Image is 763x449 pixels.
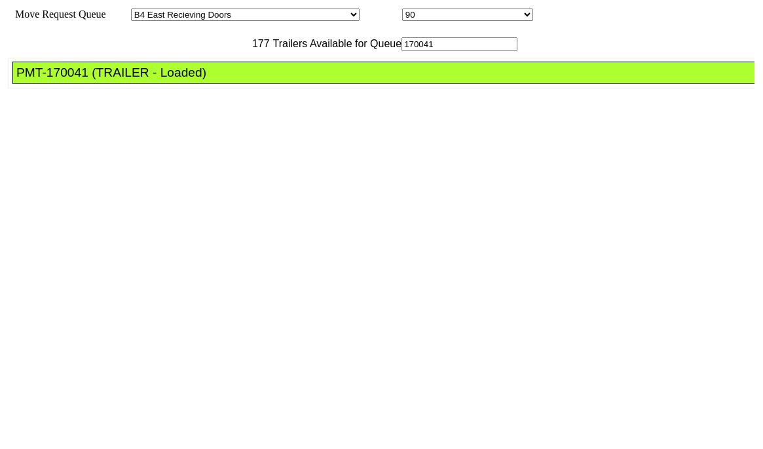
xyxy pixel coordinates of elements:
[270,38,402,49] span: Trailers Available for Queue
[246,38,270,49] span: 177
[401,37,517,51] input: Filter Available Trailers
[16,66,762,80] div: PMT-170041 (TRAILER - Loaded)
[108,9,128,20] span: Area
[9,9,106,20] span: Move Request Queue
[362,9,400,20] span: Location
